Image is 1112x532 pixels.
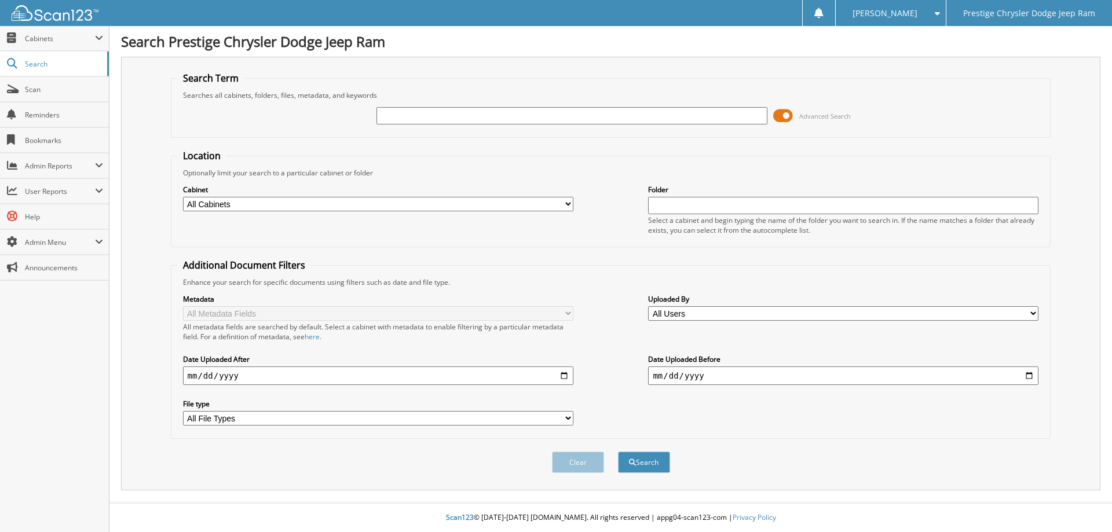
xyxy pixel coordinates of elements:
[25,59,101,69] span: Search
[109,504,1112,532] div: © [DATE]-[DATE] [DOMAIN_NAME]. All rights reserved | appg04-scan123-com |
[552,452,604,473] button: Clear
[618,452,670,473] button: Search
[25,161,95,171] span: Admin Reports
[177,259,311,271] legend: Additional Document Filters
[25,186,95,196] span: User Reports
[853,10,917,17] span: [PERSON_NAME]
[799,112,851,120] span: Advanced Search
[177,90,1045,100] div: Searches all cabinets, folders, files, metadata, and keywords
[648,215,1038,235] div: Select a cabinet and begin typing the name of the folder you want to search in. If the name match...
[183,354,573,364] label: Date Uploaded After
[446,512,474,522] span: Scan123
[183,185,573,195] label: Cabinet
[963,10,1095,17] span: Prestige Chrysler Dodge Jeep Ram
[25,85,103,94] span: Scan
[25,212,103,222] span: Help
[183,322,573,342] div: All metadata fields are searched by default. Select a cabinet with metadata to enable filtering b...
[177,168,1045,178] div: Optionally limit your search to a particular cabinet or folder
[305,332,320,342] a: here
[177,72,244,85] legend: Search Term
[25,237,95,247] span: Admin Menu
[177,149,226,162] legend: Location
[648,366,1038,385] input: end
[648,294,1038,304] label: Uploaded By
[648,354,1038,364] label: Date Uploaded Before
[25,135,103,145] span: Bookmarks
[183,294,573,304] label: Metadata
[25,110,103,120] span: Reminders
[733,512,776,522] a: Privacy Policy
[648,185,1038,195] label: Folder
[25,34,95,43] span: Cabinets
[25,263,103,273] span: Announcements
[177,277,1045,287] div: Enhance your search for specific documents using filters such as date and file type.
[121,32,1100,51] h1: Search Prestige Chrysler Dodge Jeep Ram
[183,399,573,409] label: File type
[12,5,98,21] img: scan123-logo-white.svg
[183,366,573,385] input: start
